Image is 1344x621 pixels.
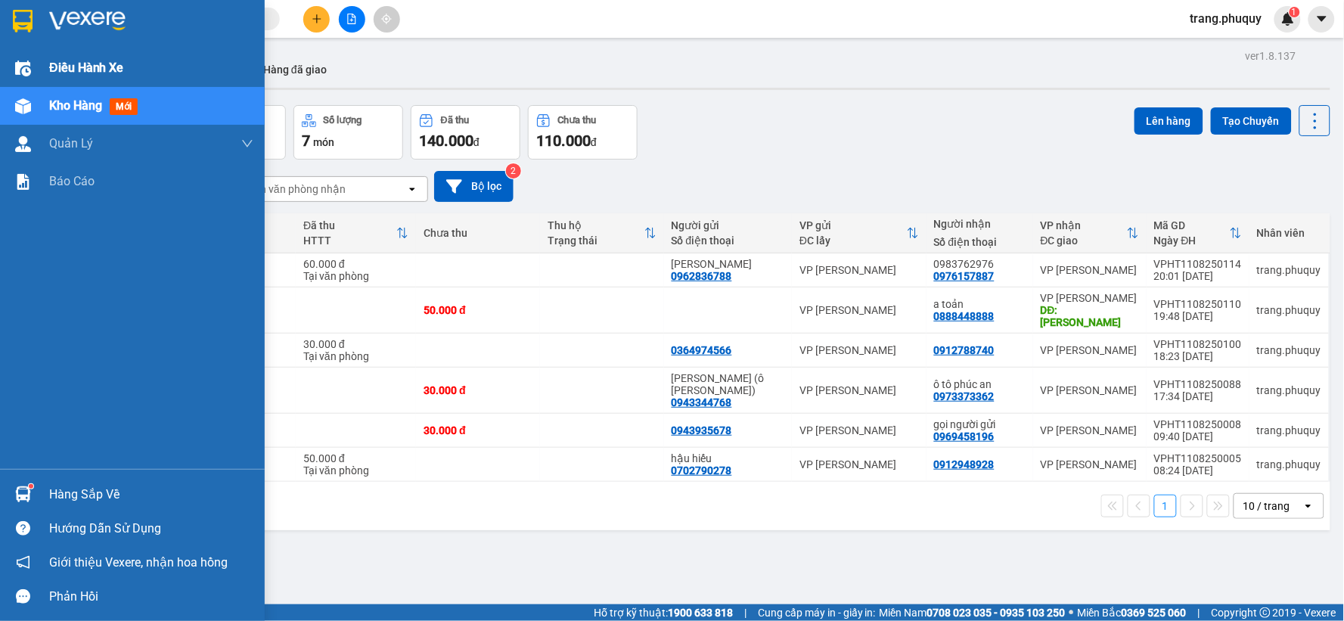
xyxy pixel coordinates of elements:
button: plus [303,6,330,33]
div: 30.000 đ [424,424,532,436]
img: warehouse-icon [15,61,31,76]
div: 0962836788 [672,270,732,282]
button: aim [374,6,400,33]
div: Đã thu [441,115,469,126]
div: 0976157887 [934,270,995,282]
div: DĐ: hồng lĩnh [1041,304,1139,328]
div: Số điện thoại [934,236,1026,248]
div: 0943935678 [672,424,732,436]
th: Toggle SortBy [1147,213,1249,253]
svg: open [1302,500,1315,512]
div: 10 / trang [1243,498,1290,514]
span: notification [16,555,30,570]
div: Đã thu [303,219,396,231]
span: message [16,589,30,604]
b: Gửi khách hàng [142,78,284,97]
b: GỬI : VP [PERSON_NAME] [19,110,164,185]
div: VP nhận [1041,219,1127,231]
div: VP [PERSON_NAME] [799,264,919,276]
strong: 1900 633 818 [668,607,733,619]
div: VP [PERSON_NAME] [799,424,919,436]
span: Quản Lý [49,134,93,153]
button: file-add [339,6,365,33]
div: VP [PERSON_NAME] [799,304,919,316]
span: 1 [1292,7,1297,17]
div: VP [PERSON_NAME] [1041,424,1139,436]
span: Báo cáo [49,172,95,191]
div: Trạng thái [548,234,644,247]
div: trang.phuquy [1257,264,1321,276]
div: Tại văn phòng [303,270,408,282]
span: mới [110,98,138,115]
div: VP [PERSON_NAME] [1041,458,1139,470]
button: Số lượng7món [293,105,403,160]
span: copyright [1260,607,1271,618]
div: VPHT1108250008 [1154,418,1242,430]
div: Nhật Thành [672,258,784,270]
button: Đã thu140.000đ [411,105,520,160]
div: trang.phuquy [1257,304,1321,316]
th: Toggle SortBy [296,213,416,253]
div: 0983762976 [934,258,1026,270]
span: Miền Bắc [1078,604,1187,621]
div: 60.000 đ [303,258,408,270]
span: 7 [302,132,310,150]
div: 30.000 đ [303,338,408,350]
div: Người nhận [934,218,1026,230]
div: VPHT1108250110 [1154,298,1242,310]
div: 0888448888 [934,310,995,322]
span: 140.000 [419,132,473,150]
div: VPHT1108250100 [1154,338,1242,350]
button: Bộ lọc [434,171,514,202]
span: question-circle [16,521,30,536]
div: 0364974566 [672,344,732,356]
div: Hướng dẫn sử dụng [49,517,253,540]
div: Ngày ĐH [1154,234,1230,247]
div: 17:34 [DATE] [1154,390,1242,402]
div: 09:40 [DATE] [1154,430,1242,442]
div: trang.phuquy [1257,458,1321,470]
div: Phản hồi [49,585,253,608]
button: Chưa thu110.000đ [528,105,638,160]
div: 0973373362 [934,390,995,402]
div: VP [PERSON_NAME] [799,384,919,396]
img: icon-new-feature [1281,12,1295,26]
div: hậu hiếu [672,452,784,464]
div: 50.000 đ [303,452,408,464]
span: file-add [346,14,357,24]
img: warehouse-icon [15,98,31,114]
span: đ [591,136,597,148]
span: plus [312,14,322,24]
li: Hotline: 19001874 [84,56,343,75]
div: VP gửi [799,219,907,231]
strong: 0369 525 060 [1122,607,1187,619]
div: a toản [934,298,1026,310]
button: Hàng đã giao [251,51,339,88]
div: VP [PERSON_NAME] [799,344,919,356]
div: Tại văn phòng [303,464,408,477]
div: Thu hộ [548,219,644,231]
span: caret-down [1315,12,1329,26]
b: Phú Quý [178,17,247,36]
div: ĐC lấy [799,234,907,247]
span: 110.000 [536,132,591,150]
div: 0912788740 [934,344,995,356]
div: VP [PERSON_NAME] [1041,384,1139,396]
th: Toggle SortBy [1033,213,1147,253]
div: Mã GD [1154,219,1230,231]
div: 0702790278 [672,464,732,477]
img: logo-vxr [13,10,33,33]
sup: 2 [506,163,521,179]
span: món [313,136,334,148]
span: | [744,604,746,621]
div: HTTT [303,234,396,247]
span: Giới thiệu Vexere, nhận hoa hồng [49,553,228,572]
img: warehouse-icon [15,486,31,502]
div: VPHT1108250005 [1154,452,1242,464]
th: Toggle SortBy [792,213,927,253]
div: 0943344768 [672,396,732,408]
div: 50.000 đ [424,304,532,316]
div: 18:23 [DATE] [1154,350,1242,362]
span: Hỗ trợ kỹ thuật: [594,604,733,621]
sup: 1 [29,484,33,489]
